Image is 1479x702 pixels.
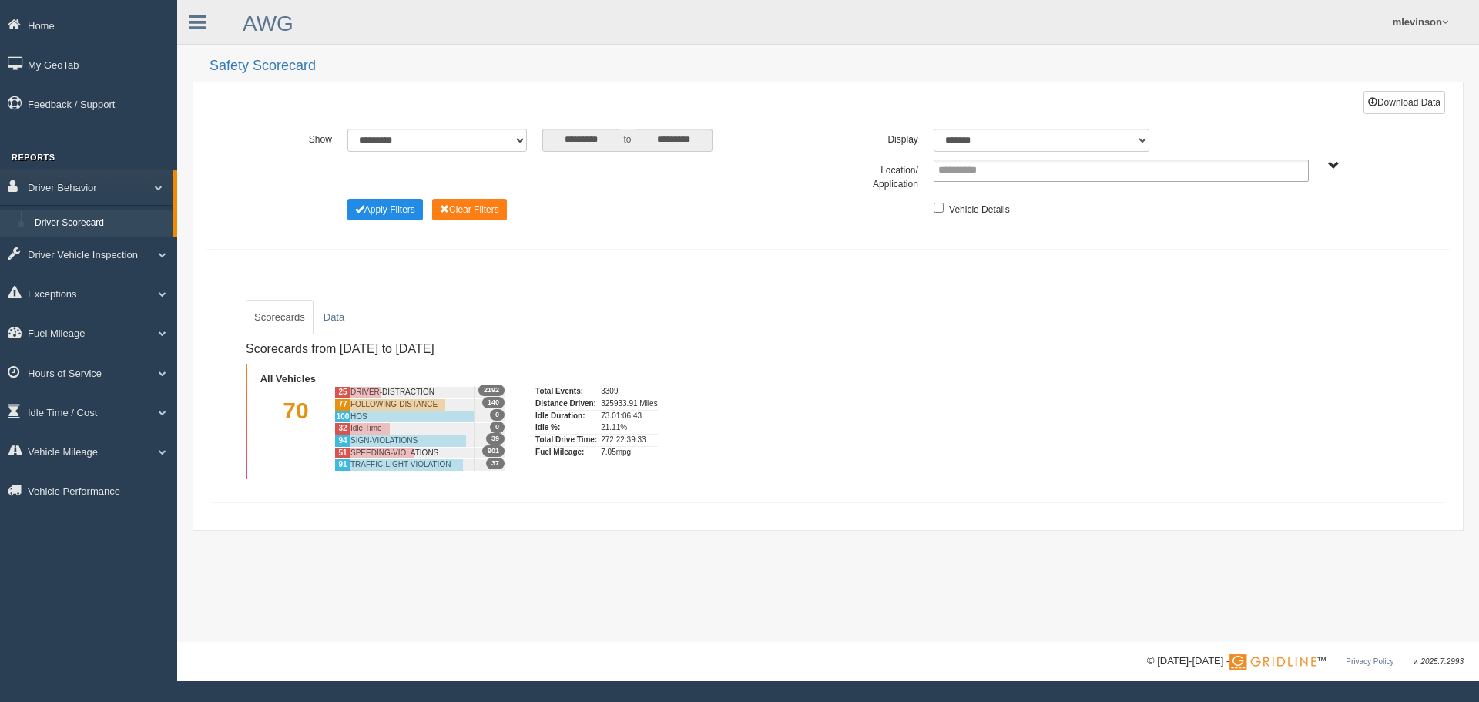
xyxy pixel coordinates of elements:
[482,445,505,457] span: 901
[949,199,1010,217] label: Vehicle Details
[242,129,340,147] label: Show
[1147,653,1464,670] div: © [DATE]-[DATE] - ™
[601,422,657,434] div: 21.11%
[619,129,635,152] span: to
[334,458,350,471] div: 91
[482,397,505,408] span: 140
[334,435,350,447] div: 94
[334,398,350,411] div: 77
[347,199,423,220] button: Change Filter Options
[486,458,505,469] span: 37
[210,59,1464,74] h2: Safety Scorecard
[535,386,597,398] div: Total Events:
[601,446,657,458] div: 7.05mpg
[535,410,597,422] div: Idle Duration:
[535,446,597,458] div: Fuel Mileage:
[601,398,657,410] div: 325933.91 Miles
[28,210,173,237] a: Driver Scorecard
[334,411,350,423] div: 100
[828,160,926,191] label: Location/ Application
[601,434,657,446] div: 272.22:39:33
[246,300,314,335] a: Scorecards
[535,434,597,446] div: Total Drive Time:
[601,410,657,422] div: 73.01:06:43
[828,129,926,147] label: Display
[1414,657,1464,666] span: v. 2025.7.2993
[246,342,708,356] h4: Scorecards from [DATE] to [DATE]
[601,386,657,398] div: 3309
[257,386,334,471] div: 70
[486,433,505,445] span: 39
[1346,657,1393,666] a: Privacy Policy
[490,409,505,421] span: 0
[478,385,505,396] span: 2192
[1229,654,1316,670] img: Gridline
[432,199,507,220] button: Change Filter Options
[315,300,353,335] a: Data
[334,422,350,435] div: 32
[490,422,505,433] span: 0
[334,447,350,459] div: 51
[260,373,316,385] b: All Vehicles
[535,422,597,434] div: Idle %:
[1363,91,1445,114] button: Download Data
[334,386,350,398] div: 25
[535,398,597,410] div: Distance Driven:
[243,12,293,35] a: AWG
